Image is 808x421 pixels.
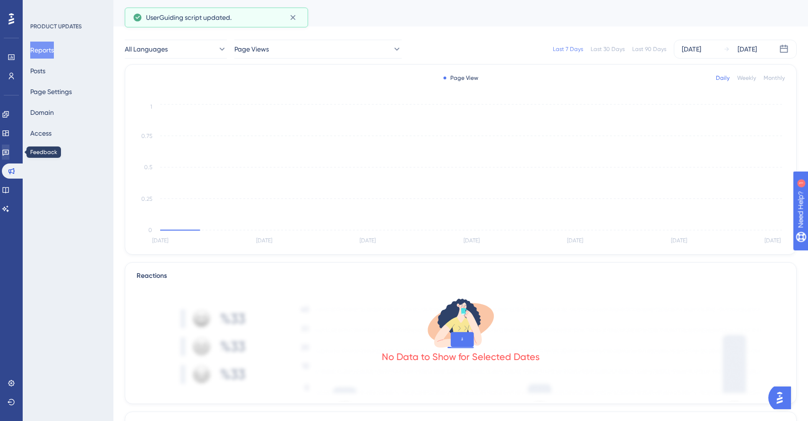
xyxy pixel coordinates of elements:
[30,83,72,100] button: Page Settings
[144,164,152,171] tspan: 0.5
[632,45,666,53] div: Last 90 Days
[30,23,82,30] div: PRODUCT UPDATES
[553,45,583,53] div: Last 7 Days
[764,74,785,82] div: Monthly
[464,237,480,244] tspan: [DATE]
[682,43,701,55] div: [DATE]
[444,74,478,82] div: Page View
[716,74,730,82] div: Daily
[137,270,785,282] div: Reactions
[125,7,773,20] div: Reports
[360,237,376,244] tspan: [DATE]
[146,12,232,23] span: UserGuiding script updated.
[152,237,168,244] tspan: [DATE]
[125,40,227,59] button: All Languages
[737,74,756,82] div: Weekly
[567,237,583,244] tspan: [DATE]
[148,227,152,233] tspan: 0
[150,103,152,110] tspan: 1
[234,43,269,55] span: Page Views
[141,196,152,202] tspan: 0.25
[141,133,152,139] tspan: 0.75
[234,40,402,59] button: Page Views
[30,104,54,121] button: Domain
[765,237,781,244] tspan: [DATE]
[768,384,797,412] iframe: UserGuiding AI Assistant Launcher
[30,62,45,79] button: Posts
[22,2,59,14] span: Need Help?
[591,45,625,53] div: Last 30 Days
[256,237,272,244] tspan: [DATE]
[671,237,687,244] tspan: [DATE]
[66,5,69,12] div: 1
[382,350,540,363] div: No Data to Show for Selected Dates
[30,42,54,59] button: Reports
[125,43,168,55] span: All Languages
[30,125,52,142] button: Access
[738,43,757,55] div: [DATE]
